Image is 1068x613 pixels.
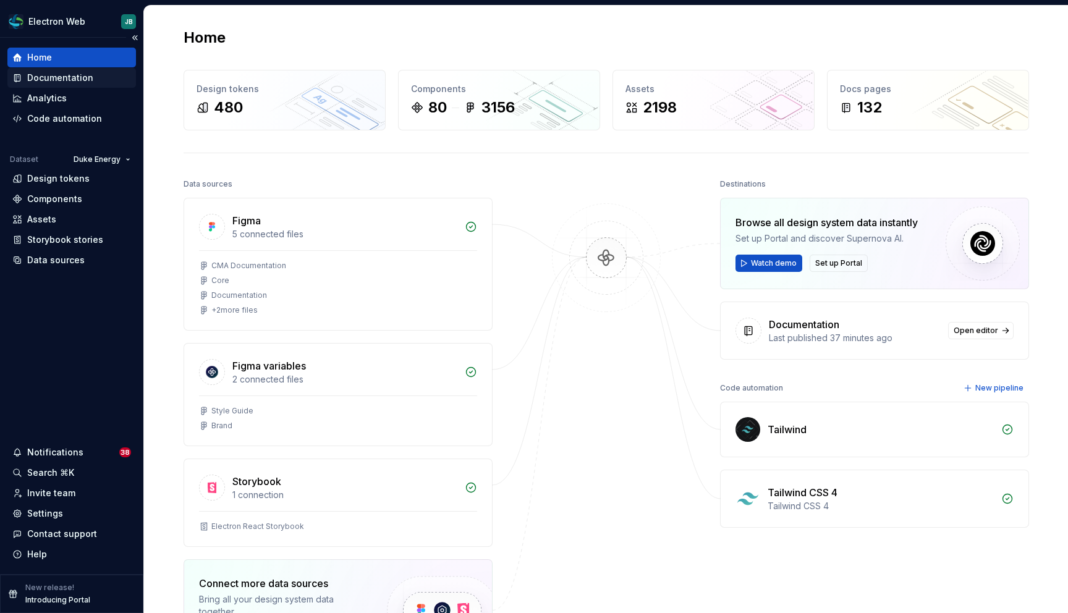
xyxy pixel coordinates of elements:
[7,250,136,270] a: Data sources
[184,198,493,331] a: Figma5 connected filesCMA DocumentationCoreDocumentation+2more files
[720,175,766,193] div: Destinations
[27,72,93,84] div: Documentation
[211,522,304,531] div: Electron React Storybook
[411,83,587,95] div: Components
[960,379,1029,397] button: New pipeline
[25,595,90,605] p: Introducing Portal
[199,576,366,591] div: Connect more data sources
[197,83,373,95] div: Design tokens
[7,230,136,250] a: Storybook stories
[232,474,281,489] div: Storybook
[27,234,103,246] div: Storybook stories
[815,258,862,268] span: Set up Portal
[612,70,815,130] a: Assets2198
[27,467,74,479] div: Search ⌘K
[211,305,258,315] div: + 2 more files
[428,98,447,117] div: 80
[214,98,243,117] div: 480
[211,406,253,416] div: Style Guide
[27,92,67,104] div: Analytics
[481,98,515,117] div: 3156
[28,15,85,28] div: Electron Web
[27,172,90,185] div: Design tokens
[7,524,136,544] button: Contact support
[211,276,229,285] div: Core
[232,373,457,386] div: 2 connected files
[720,379,783,397] div: Code automation
[232,228,457,240] div: 5 connected files
[7,88,136,108] a: Analytics
[27,548,47,560] div: Help
[27,112,102,125] div: Code automation
[7,48,136,67] a: Home
[840,83,1016,95] div: Docs pages
[27,193,82,205] div: Components
[810,255,868,272] button: Set up Portal
[211,290,267,300] div: Documentation
[27,487,75,499] div: Invite team
[7,209,136,229] a: Assets
[827,70,1029,130] a: Docs pages132
[2,8,141,35] button: Electron WebJB
[7,544,136,564] button: Help
[25,583,74,593] p: New release!
[27,254,85,266] div: Data sources
[7,442,136,462] button: Notifications38
[975,383,1023,393] span: New pipeline
[769,332,941,344] div: Last published 37 minutes ago
[7,504,136,523] a: Settings
[735,232,918,245] div: Set up Portal and discover Supernova AI.
[735,255,802,272] button: Watch demo
[27,528,97,540] div: Contact support
[768,485,837,500] div: Tailwind CSS 4
[7,463,136,483] button: Search ⌘K
[9,14,23,29] img: f6f21888-ac52-4431-a6ea-009a12e2bf23.png
[954,326,998,336] span: Open editor
[625,83,802,95] div: Assets
[768,500,994,512] div: Tailwind CSS 4
[184,343,493,446] a: Figma variables2 connected filesStyle GuideBrand
[232,489,457,501] div: 1 connection
[184,459,493,547] a: Storybook1 connectionElectron React Storybook
[74,154,121,164] span: Duke Energy
[27,446,83,459] div: Notifications
[27,213,56,226] div: Assets
[125,17,133,27] div: JB
[232,358,306,373] div: Figma variables
[27,507,63,520] div: Settings
[948,322,1014,339] a: Open editor
[10,154,38,164] div: Dataset
[27,51,52,64] div: Home
[7,109,136,129] a: Code automation
[184,28,226,48] h2: Home
[184,70,386,130] a: Design tokens480
[751,258,797,268] span: Watch demo
[211,421,232,431] div: Brand
[119,447,131,457] span: 38
[126,29,143,46] button: Collapse sidebar
[7,169,136,188] a: Design tokens
[7,68,136,88] a: Documentation
[211,261,286,271] div: CMA Documentation
[184,175,232,193] div: Data sources
[768,422,807,437] div: Tailwind
[7,189,136,209] a: Components
[398,70,600,130] a: Components803156
[769,317,839,332] div: Documentation
[68,151,136,168] button: Duke Energy
[857,98,882,117] div: 132
[7,483,136,503] a: Invite team
[735,215,918,230] div: Browse all design system data instantly
[643,98,677,117] div: 2198
[232,213,261,228] div: Figma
